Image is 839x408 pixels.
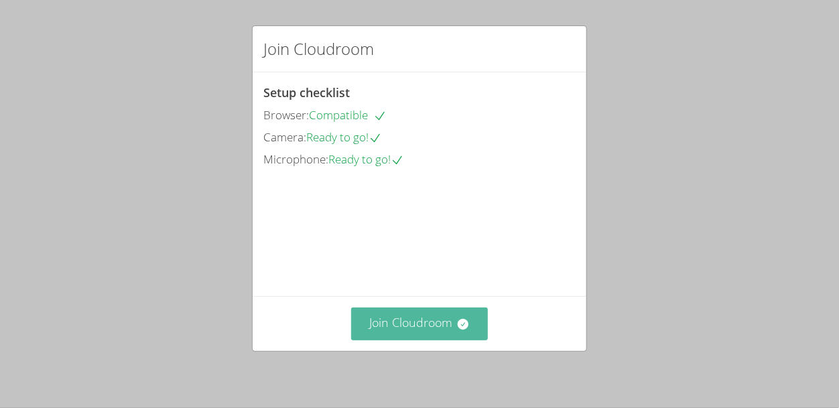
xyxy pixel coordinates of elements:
span: Ready to go! [306,129,382,145]
span: Microphone: [263,151,328,167]
h2: Join Cloudroom [263,37,374,61]
span: Browser: [263,107,309,123]
button: Join Cloudroom [351,308,489,340]
span: Compatible [309,107,387,123]
span: Ready to go! [328,151,404,167]
span: Camera: [263,129,306,145]
span: Setup checklist [263,84,350,100]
